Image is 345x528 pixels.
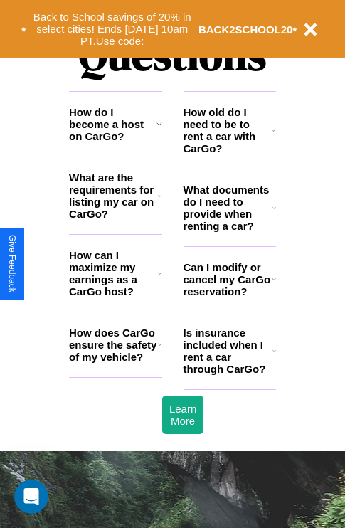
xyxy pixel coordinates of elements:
button: Back to School savings of 20% in select cities! Ends [DATE] 10am PT.Use code: [26,7,198,51]
iframe: Intercom live chat [14,480,48,514]
h3: Can I modify or cancel my CarGo reservation? [184,261,272,297]
div: Give Feedback [7,235,17,292]
h3: What are the requirements for listing my car on CarGo? [69,171,158,220]
h3: How does CarGo ensure the safety of my vehicle? [69,327,158,363]
h3: What documents do I need to provide when renting a car? [184,184,273,232]
button: Learn More [162,396,203,434]
h3: How old do I need to be to rent a car with CarGo? [184,106,272,154]
h3: Is insurance included when I rent a car through CarGo? [184,327,272,375]
h3: How can I maximize my earnings as a CarGo host? [69,249,158,297]
h3: How do I become a host on CarGo? [69,106,156,142]
b: BACK2SCHOOL20 [198,23,293,36]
